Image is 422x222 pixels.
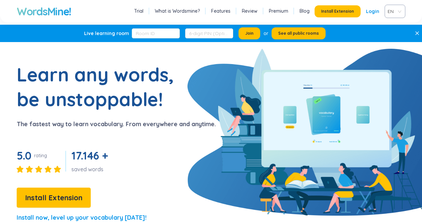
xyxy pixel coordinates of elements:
[300,8,310,14] a: Blog
[264,30,268,37] div: or
[185,28,233,38] input: 6-digit PIN (Optional)
[34,152,47,159] div: rating
[272,27,326,39] button: See all public rooms
[17,149,31,162] span: 5.0
[388,6,400,16] span: VIE
[132,28,180,38] input: Room ID
[17,120,216,129] p: The fastest way to learn vocabulary. From everywhere and anytime.
[71,149,108,162] span: 17.146 +
[17,195,91,202] a: Install Extension
[269,8,288,14] a: Premium
[17,62,183,112] h1: Learn any words, be unstoppable!
[211,8,231,14] a: Features
[17,5,71,18] a: WordsMine!
[17,188,91,208] button: Install Extension
[366,5,379,17] a: Login
[321,9,354,14] span: Install Extension
[155,8,200,14] a: What is Wordsmine?
[134,8,143,14] a: Trial
[71,166,110,173] div: saved words
[239,27,260,39] button: Join
[315,5,361,17] button: Install Extension
[25,192,82,204] span: Install Extension
[242,8,258,14] a: Review
[84,30,129,37] div: Live learning room
[278,31,319,36] span: See all public rooms
[245,31,254,36] span: Join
